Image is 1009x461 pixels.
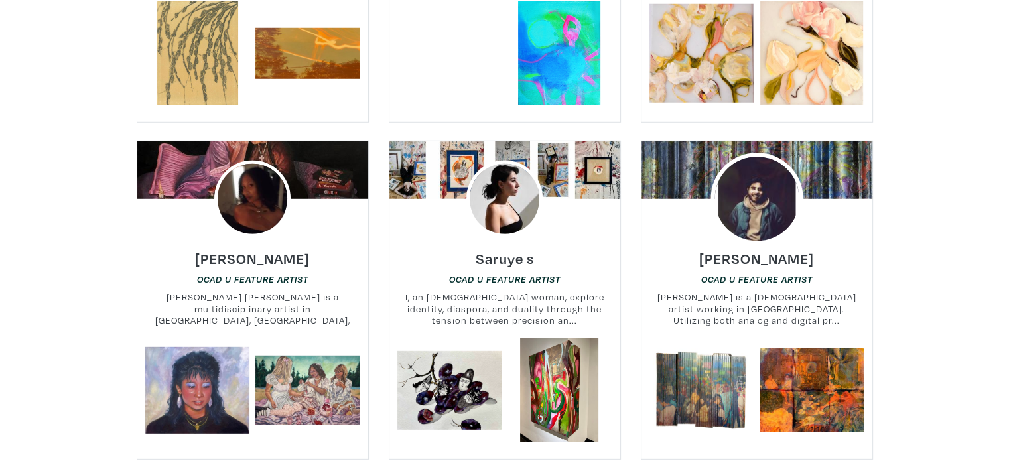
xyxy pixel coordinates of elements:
a: Saruye s [476,246,534,261]
a: OCAD U Feature Artist [197,273,308,285]
img: phpThumb.php [466,161,543,237]
small: I, an [DEMOGRAPHIC_DATA] woman, explore identity, diaspora, and duality through the tension betwe... [389,291,620,326]
em: OCAD U Feature Artist [449,274,561,285]
img: phpThumb.php [214,161,291,237]
small: [PERSON_NAME] is a [DEMOGRAPHIC_DATA] artist working in [GEOGRAPHIC_DATA]. Utilizing both analog ... [641,291,872,326]
h6: Saruye s [476,249,534,267]
em: OCAD U Feature Artist [197,274,308,285]
a: [PERSON_NAME] [195,246,310,261]
small: [PERSON_NAME] [PERSON_NAME] is a multidisciplinary artist in [GEOGRAPHIC_DATA], [GEOGRAPHIC_DATA]... [137,291,368,326]
h6: [PERSON_NAME] [195,249,310,267]
img: phpThumb.php [710,153,803,245]
a: [PERSON_NAME] [699,246,814,261]
em: OCAD U Feature Artist [701,274,813,285]
a: OCAD U Feature Artist [449,273,561,285]
a: OCAD U Feature Artist [701,273,813,285]
h6: [PERSON_NAME] [699,249,814,267]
